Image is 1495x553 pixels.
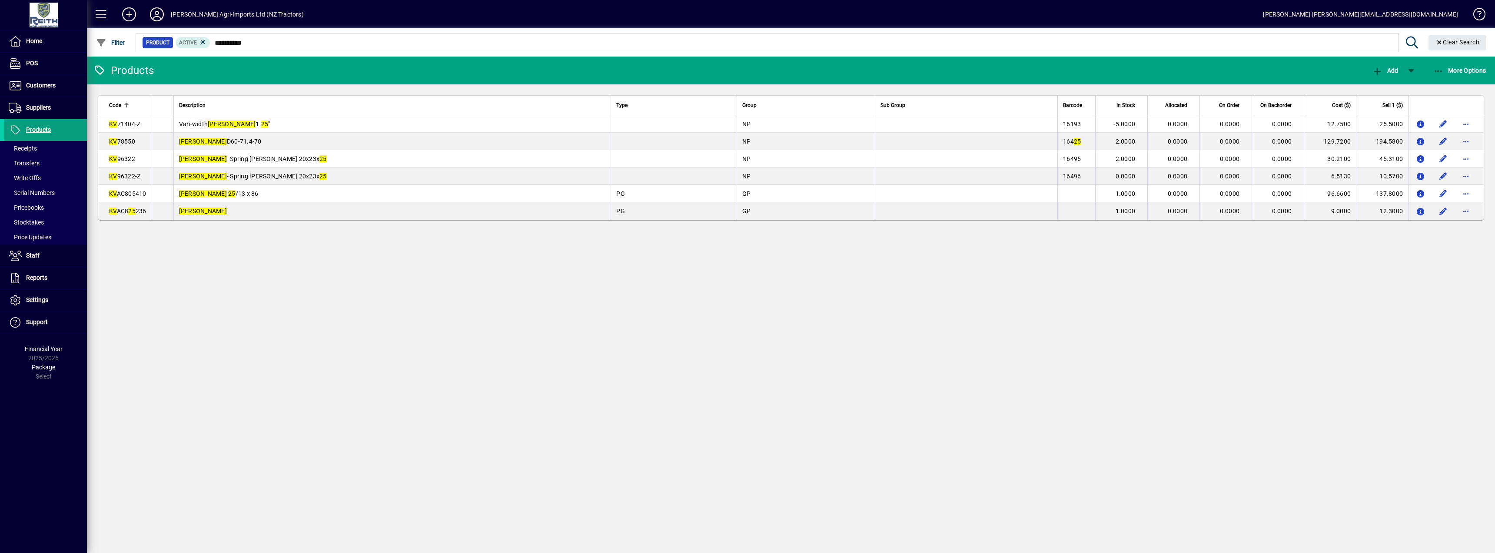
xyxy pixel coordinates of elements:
[4,289,87,311] a: Settings
[128,208,136,214] em: 25
[109,155,117,162] em: KV
[179,190,259,197] span: /13 x 86
[880,101,905,110] span: Sub Group
[4,97,87,119] a: Suppliers
[1153,101,1195,110] div: Allocated
[1101,101,1143,110] div: In Stock
[1356,202,1408,220] td: 12.3000
[179,101,606,110] div: Description
[9,174,41,181] span: Write Offs
[1063,101,1090,110] div: Barcode
[1272,155,1292,162] span: 0.0000
[1304,115,1356,133] td: 12.7500
[1116,173,1136,180] span: 0.0000
[208,121,256,127] em: [PERSON_NAME]
[319,173,327,180] em: 25
[109,208,146,214] span: AC8 236
[9,189,55,196] span: Serial Numbers
[26,82,56,89] span: Customers
[179,155,327,162] span: - Spring [PERSON_NAME] 20x23x
[4,215,87,230] a: Stocktakes
[1304,202,1356,220] td: 9.0000
[4,75,87,97] a: Customers
[93,64,154,77] div: Products
[1459,204,1473,218] button: More options
[179,40,197,46] span: Active
[1304,133,1356,150] td: 129.7200
[26,274,47,281] span: Reports
[1436,134,1450,148] button: Edit
[742,101,757,110] span: Group
[1205,101,1247,110] div: On Order
[616,101,731,110] div: Type
[179,121,270,127] span: Vari-width 1. ''
[1436,117,1450,131] button: Edit
[1372,67,1398,74] span: Add
[26,60,38,67] span: POS
[1467,2,1484,30] a: Knowledge Base
[1220,121,1240,127] span: 0.0000
[26,104,51,111] span: Suppliers
[179,173,227,180] em: [PERSON_NAME]
[179,138,227,145] em: [PERSON_NAME]
[1356,185,1408,202] td: 137.8000
[9,234,51,241] span: Price Updates
[179,138,262,145] span: D60-71.4-70
[1370,63,1400,78] button: Add
[4,200,87,215] a: Pricebooks
[109,138,117,145] em: KV
[4,53,87,74] a: POS
[1220,208,1240,214] span: 0.0000
[1431,63,1488,78] button: More Options
[742,138,751,145] span: NP
[1332,101,1351,110] span: Cost ($)
[4,312,87,333] a: Support
[1219,101,1239,110] span: On Order
[1257,101,1299,110] div: On Backorder
[1436,152,1450,166] button: Edit
[1113,121,1135,127] span: -5.0000
[616,190,625,197] span: PG
[26,296,48,303] span: Settings
[109,190,146,197] span: AC805410
[1220,190,1240,197] span: 0.0000
[4,141,87,156] a: Receipts
[1168,208,1188,214] span: 0.0000
[4,156,87,171] a: Transfers
[1074,138,1081,145] em: 25
[1436,169,1450,183] button: Edit
[228,190,236,197] em: 25
[1168,190,1188,197] span: 0.0000
[171,7,304,21] div: [PERSON_NAME] Agri-Imports Ltd (NZ Tractors)
[176,37,210,48] mat-chip: Activation Status: Active
[1272,121,1292,127] span: 0.0000
[1356,115,1408,133] td: 25.5000
[1304,150,1356,168] td: 30.2100
[1220,155,1240,162] span: 0.0000
[742,155,751,162] span: NP
[742,101,870,110] div: Group
[1168,155,1188,162] span: 0.0000
[742,121,751,127] span: NP
[1356,150,1408,168] td: 45.3100
[26,252,40,259] span: Staff
[1168,138,1188,145] span: 0.0000
[1165,101,1187,110] span: Allocated
[94,35,127,50] button: Filter
[1063,155,1081,162] span: 16495
[742,190,751,197] span: GP
[109,121,140,127] span: 71404-Z
[1168,121,1188,127] span: 0.0000
[179,173,327,180] span: - Spring [PERSON_NAME] 20x23x
[1116,190,1136,197] span: 1.0000
[179,208,227,214] em: [PERSON_NAME]
[109,173,117,180] em: KV
[1260,101,1292,110] span: On Backorder
[109,121,117,127] em: KV
[742,208,751,214] span: GP
[1304,168,1356,185] td: 6.5130
[96,39,125,46] span: Filter
[4,185,87,200] a: Serial Numbers
[179,101,206,110] span: Description
[109,138,135,145] span: 78550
